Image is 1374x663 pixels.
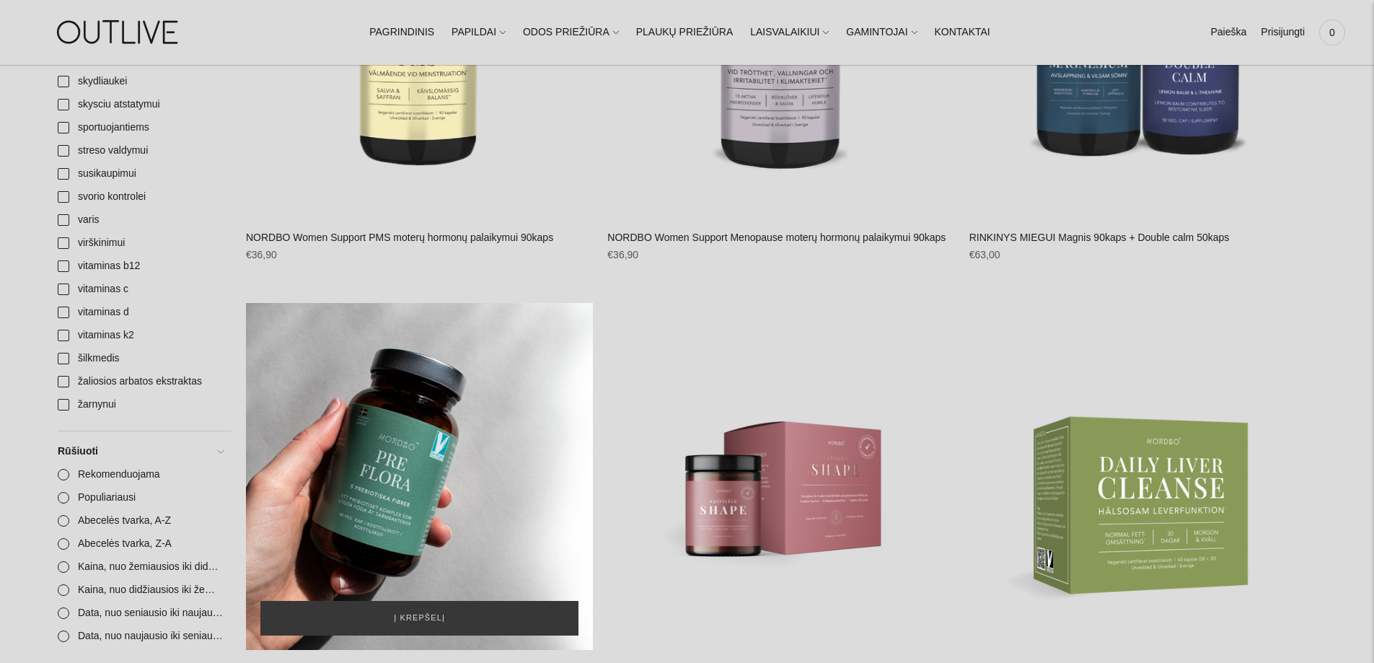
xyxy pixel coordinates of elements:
a: NORDBO PreFlora 5 rūšių prebiotinės skaidulos 60kaps. [246,303,593,650]
a: Data, nuo naujausio iki seniausio [49,625,232,648]
a: žarnynui [49,393,232,416]
a: šilkmedis [49,347,232,370]
a: Data, nuo seniausio iki naujausio [49,602,232,625]
a: RINKINYS MIEGUI Magnis 90kaps + Double calm 50kaps [969,232,1230,243]
a: vitaminas b12 [49,255,232,278]
a: Kaina, nuo žemiausios iki didžiausios [49,556,232,579]
span: €63,00 [969,249,1000,260]
span: 0 [1322,22,1342,43]
a: LAISVALAIKIUI [750,17,829,48]
a: Kaina, nuo didžiausios iki žemiausios [49,579,232,602]
span: €36,90 [607,249,638,260]
a: susikaupimui [49,162,232,185]
a: PAPILDAI [452,17,506,48]
span: €36,90 [246,249,277,260]
a: Rekomenduojama [49,463,232,486]
a: PLAUKŲ PRIEŽIŪRA [636,17,734,48]
a: virškinimui [49,232,232,255]
a: Nutriskin Shape odos švytėjimui, drėgmei palaikyti iš vidaus 60kaps. [607,303,954,650]
a: Abecelės tvarka, A-Z [49,509,232,532]
a: Prisijungti [1261,17,1305,48]
span: Į krepšelį [394,611,445,625]
a: skydliaukei [49,70,232,93]
button: Į krepšelį [260,601,578,636]
a: vitaminas k2 [49,324,232,347]
a: PAGRINDINIS [369,17,434,48]
a: vitaminas c [49,278,232,301]
a: NORDBO Women Support PMS moterų hormonų palaikymui 90kaps [246,232,553,243]
a: vitaminas d [49,301,232,324]
img: OUTLIVE [29,7,209,57]
a: streso valdymui [49,139,232,162]
a: 0 [1319,17,1345,48]
a: skysciu atstatymui [49,93,232,116]
a: žaliosios arbatos ekstraktas [49,370,232,393]
a: varis [49,208,232,232]
a: NORDBO Daily Liver Cleanse normaliai kepenų funkcijai ir riebalų apykaitai 2x30kaps [969,303,1316,650]
a: Paieška [1210,17,1246,48]
a: ODOS PRIEŽIŪRA [523,17,619,48]
a: KONTAKTAI [934,17,990,48]
a: GAMINTOJAI [846,17,917,48]
a: Abecelės tvarka, Z-A [49,532,232,556]
a: svorio kontrolei [49,185,232,208]
a: NORDBO Women Support Menopause moterų hormonų palaikymui 90kaps [607,232,946,243]
a: Rūšiuoti [49,440,232,463]
a: Populiariausi [49,486,232,509]
a: sportuojantiems [49,116,232,139]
